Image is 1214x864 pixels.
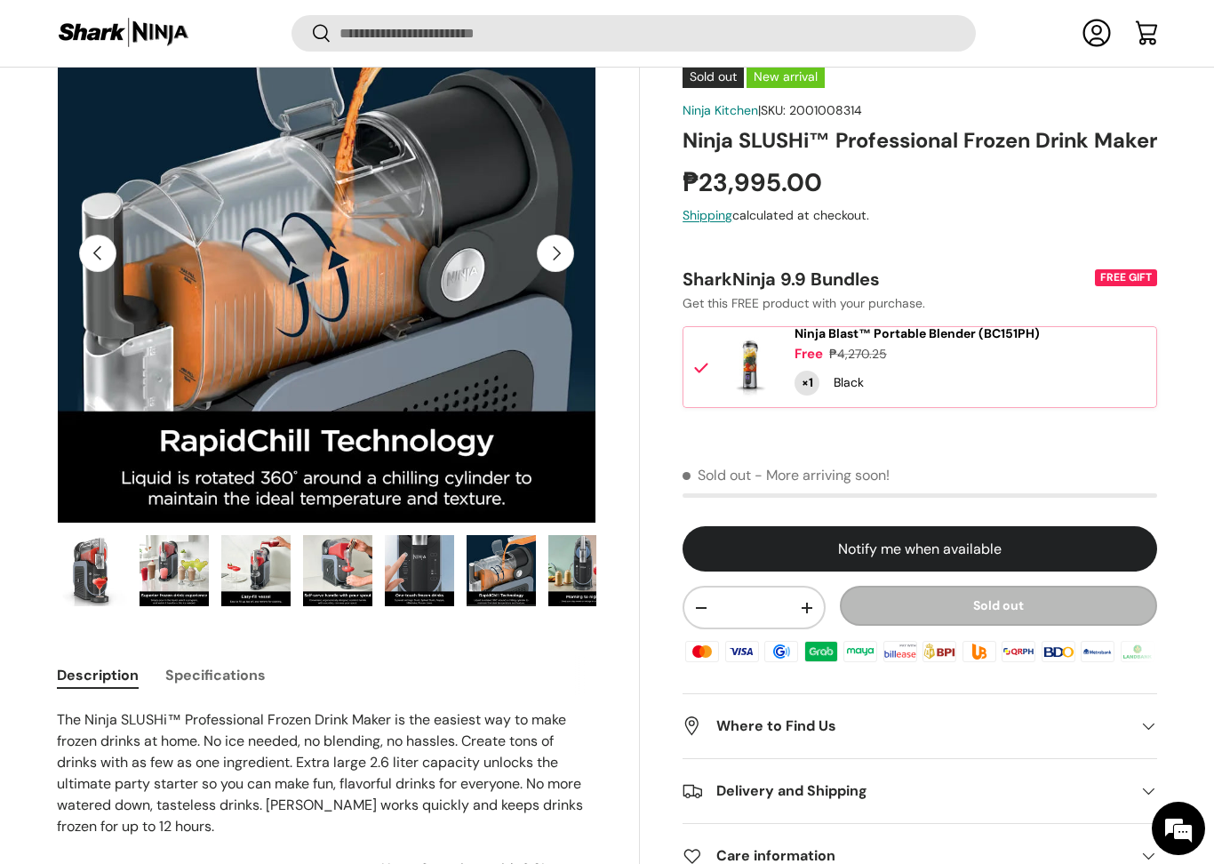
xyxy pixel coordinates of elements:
[1038,638,1077,665] img: bdo
[1117,638,1156,665] img: landbank
[755,467,890,485] p: - More arriving soon!
[747,66,825,88] span: New arrival
[57,655,139,695] button: Description
[140,535,209,606] img: Ninja SLUSHi™ Professional Frozen Drink Maker
[795,327,1040,342] a: Ninja Blast™ Portable Blender (BC151PH)
[467,535,536,606] img: Ninja SLUSHi™ Professional Frozen Drink Maker
[683,716,1129,738] h2: Where to Find Us
[683,66,744,88] span: Sold out
[683,167,827,200] strong: ₱23,995.00
[920,638,959,665] img: bpi
[683,760,1157,824] summary: Delivery and Shipping
[999,638,1038,665] img: qrph
[762,638,801,665] img: gcash
[683,467,751,485] span: Sold out
[221,535,291,606] img: Ninja SLUSHi™ Professional Frozen Drink Maker
[789,102,862,118] span: 2001008314
[795,346,823,364] div: Free
[802,638,841,665] img: grabpay
[303,535,372,606] img: Ninja SLUSHi™ Professional Frozen Drink Maker
[758,102,862,118] span: |
[834,374,864,393] div: Black
[795,371,819,396] div: Quantity
[548,535,618,606] img: Ninja SLUSHi™ Professional Frozen Drink Maker
[57,16,190,51] img: Shark Ninja Philippines
[57,709,596,837] p: The Ninja SLUSHi™ Professional Frozen Drink Maker is the easiest way to make frozen drinks at hom...
[683,781,1129,803] h2: Delivery and Shipping
[58,535,127,606] img: Ninja SLUSHi™ Professional Frozen Drink Maker
[683,295,925,311] span: Get this FREE product with your purchase.
[1095,269,1157,286] div: FREE GIFT
[761,102,786,118] span: SKU:
[683,206,1157,225] div: calculated at checkout.
[795,326,1040,342] span: Ninja Blast™ Portable Blender (BC151PH)
[723,638,762,665] img: visa
[841,638,880,665] img: maya
[683,638,722,665] img: master
[683,102,758,118] a: Ninja Kitchen
[840,587,1157,627] button: Sold out
[683,695,1157,759] summary: Where to Find Us
[683,127,1157,155] h1: Ninja SLUSHi™ Professional Frozen Drink Maker
[960,638,999,665] img: ubp
[683,268,1091,291] div: SharkNinja 9.9 Bundles
[829,346,887,364] div: ₱4,270.25
[165,655,266,695] button: Specifications
[683,207,732,223] a: Shipping
[1078,638,1117,665] img: metrobank
[881,638,920,665] img: billease
[385,535,454,606] img: Ninja SLUSHi™ Professional Frozen Drink Maker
